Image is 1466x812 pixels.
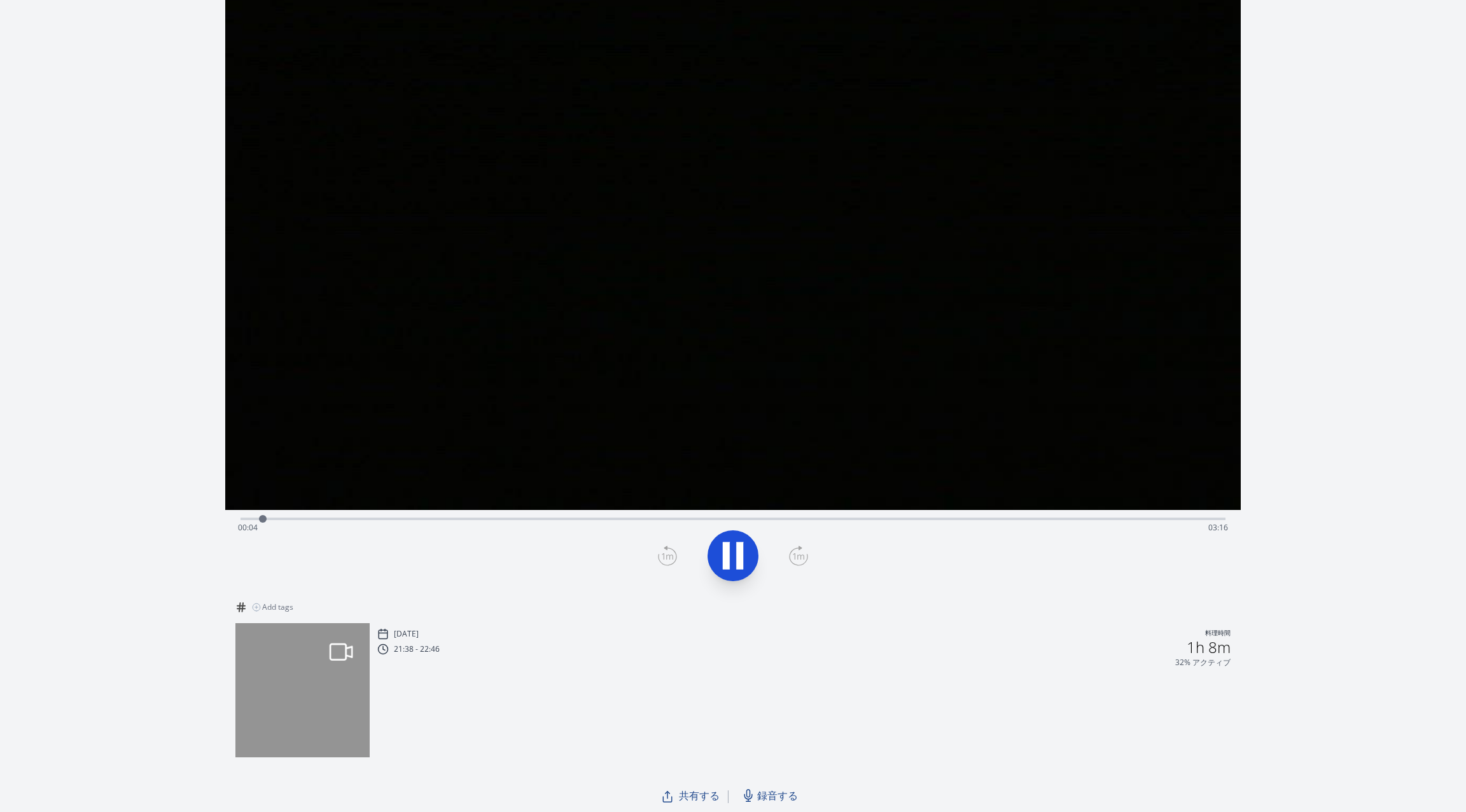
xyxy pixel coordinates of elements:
[1208,522,1228,533] span: 03:16
[394,644,440,654] p: 21:38 - 22:46
[679,788,720,803] span: 共有する
[757,788,798,803] span: 録音する
[1205,628,1231,640] p: 料理時間
[725,787,732,804] span: |
[235,623,370,757] img: cooking_session-e4a1c59f05e026aaf9a154aca955207d6cb7b115375d67f88c5998a70a46a338.png
[1175,657,1231,668] p: 32% アクティブ
[394,629,419,639] p: [DATE]
[262,602,293,612] span: Add tags
[1187,640,1231,655] h2: 1h 8m
[238,522,258,533] span: 00:04
[247,597,298,617] button: Add tags
[737,783,806,808] a: 録音する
